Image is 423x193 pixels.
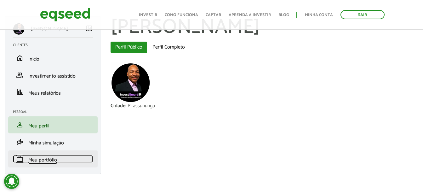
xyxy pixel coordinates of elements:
p: [PERSON_NAME] [31,26,68,32]
span: finance [16,88,24,96]
div: Cidade [111,103,128,108]
a: Blog [278,13,289,17]
a: Perfil Público [111,42,147,53]
a: Perfil Completo [148,42,190,53]
a: Aprenda a investir [229,13,271,17]
li: Início [8,50,98,67]
img: Foto de Bruno Gabriel [111,62,150,102]
a: Sair [340,10,385,19]
a: personMeu perfil [13,121,93,129]
a: Investir [139,13,157,17]
span: : [125,102,126,110]
span: Meus relatórios [28,89,61,97]
a: Como funciona [165,13,198,17]
a: homeInício [13,54,93,62]
h1: [PERSON_NAME] [111,16,418,38]
span: Meu portfólio [28,156,57,164]
div: Pirassununga [128,103,155,108]
li: Minha simulação [8,133,98,150]
a: finance_modeMinha simulação [13,138,93,146]
a: Minha conta [305,13,333,17]
h2: Clientes [13,43,98,47]
span: person [16,121,24,129]
span: finance_mode [16,138,24,146]
li: Meu portfólio [8,150,98,167]
li: Investimento assistido [8,67,98,84]
span: home [16,54,24,62]
a: financeMeus relatórios [13,88,93,96]
span: work [16,155,24,163]
a: Captar [206,13,221,17]
span: Meu perfil [28,122,49,130]
span: left_panel_close [85,25,93,32]
span: group [16,71,24,79]
li: Meus relatórios [8,84,98,101]
a: workMeu portfólio [13,155,93,163]
a: groupInvestimento assistido [13,71,93,79]
span: Minha simulação [28,139,64,147]
a: Ver perfil do usuário. [111,62,150,102]
li: Meu perfil [8,116,98,133]
span: Início [28,55,39,63]
img: EqSeed [40,6,90,23]
h2: Pessoal [13,110,98,114]
span: Investimento assistido [28,72,76,80]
